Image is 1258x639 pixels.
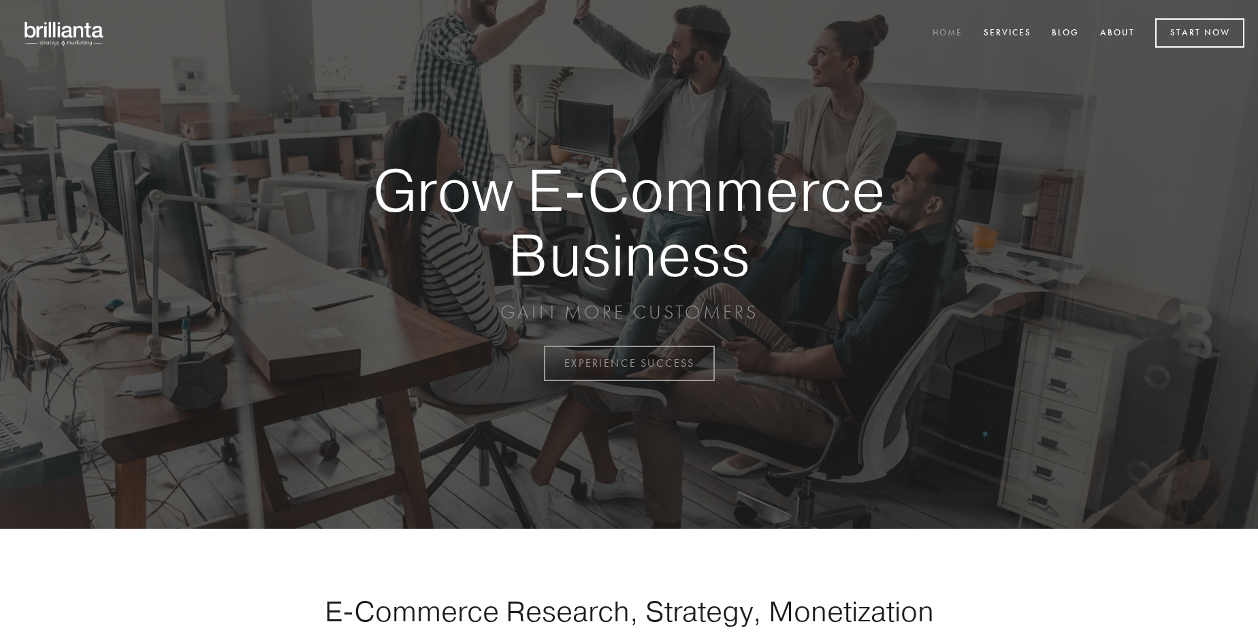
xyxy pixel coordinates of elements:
img: brillianta - research, strategy, marketing [14,14,116,53]
a: Start Now [1155,18,1244,48]
a: About [1091,22,1144,45]
strong: Grow E-Commerce Business [325,158,933,286]
a: EXPERIENCE SUCCESS [544,346,715,381]
a: Blog [1043,22,1088,45]
p: GAIN MORE CUSTOMERS [325,300,933,325]
a: Home [924,22,971,45]
h1: E-Commerce Research, Strategy, Monetization [282,594,976,628]
a: Services [975,22,1040,45]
